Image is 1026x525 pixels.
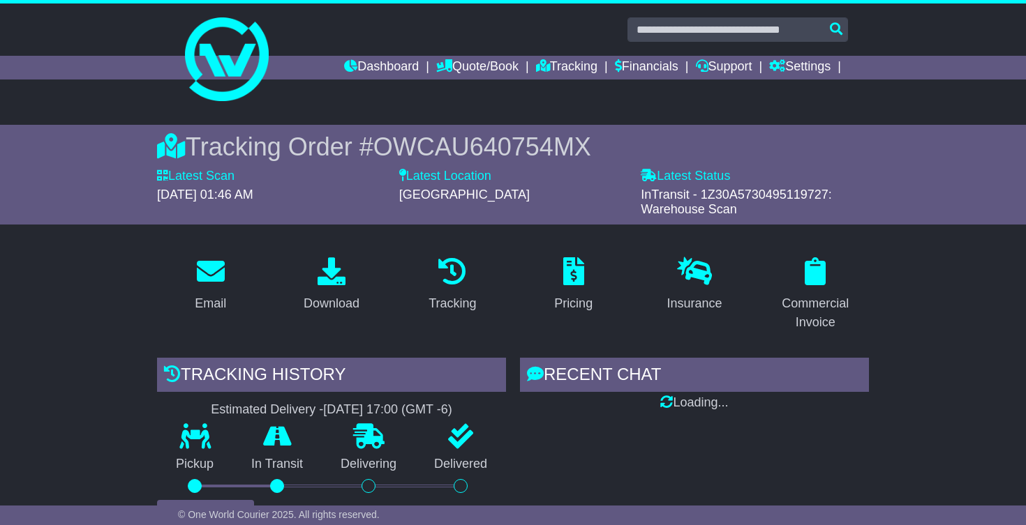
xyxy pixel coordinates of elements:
div: Insurance [667,294,722,313]
label: Latest Scan [157,169,235,184]
a: Commercial Invoice [762,252,869,337]
button: View Full Tracking [157,500,254,524]
div: [DATE] 17:00 (GMT -6) [323,402,452,418]
a: Dashboard [344,56,419,79]
div: Pricing [554,294,593,313]
span: [DATE] 01:46 AM [157,188,253,201]
div: Tracking [429,294,476,313]
a: Financials [615,56,678,79]
div: Commercial Invoice [771,294,860,332]
a: Pricing [545,252,602,318]
a: Support [696,56,752,79]
p: Delivered [415,457,506,472]
label: Latest Status [641,169,730,184]
div: Tracking Order # [157,132,869,162]
label: Latest Location [399,169,491,184]
a: Quote/Book [436,56,519,79]
div: Download [304,294,359,313]
p: In Transit [232,457,322,472]
a: Download [295,252,369,318]
div: Tracking history [157,358,506,395]
div: Loading... [520,395,869,411]
p: Delivering [322,457,415,472]
span: OWCAU640754MX [373,132,591,161]
a: Insurance [657,252,731,318]
a: Tracking [419,252,485,318]
p: Pickup [157,457,232,472]
div: RECENT CHAT [520,358,869,395]
span: © One World Courier 2025. All rights reserved. [178,509,380,520]
div: Email [195,294,226,313]
a: Settings [769,56,831,79]
div: Estimated Delivery - [157,402,506,418]
span: InTransit - 1Z30A5730495119727: Warehouse Scan [641,188,832,217]
span: [GEOGRAPHIC_DATA] [399,188,530,201]
a: Email [186,252,235,318]
a: Tracking [536,56,597,79]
